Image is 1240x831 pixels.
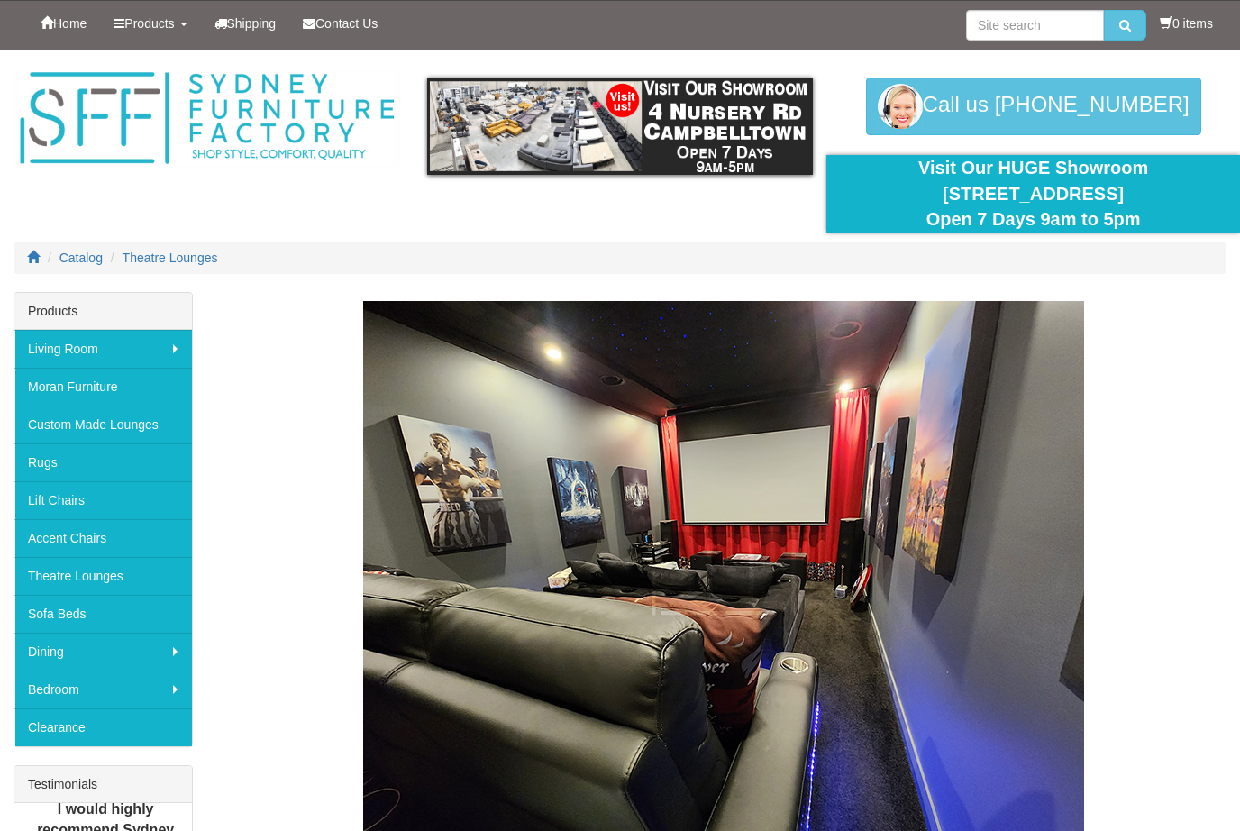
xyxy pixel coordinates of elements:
[27,1,100,46] a: Home
[14,330,192,368] a: Living Room
[427,78,814,175] img: showroom.gif
[1160,14,1213,32] li: 0 items
[14,633,192,671] a: Dining
[289,1,391,46] a: Contact Us
[14,481,192,519] a: Lift Chairs
[14,293,192,330] div: Products
[14,671,192,708] a: Bedroom
[227,16,277,31] span: Shipping
[14,708,192,746] a: Clearance
[14,68,400,169] img: Sydney Furniture Factory
[840,155,1226,233] div: Visit Our HUGE Showroom [STREET_ADDRESS] Open 7 Days 9am to 5pm
[14,406,192,443] a: Custom Made Lounges
[14,443,192,481] a: Rugs
[315,16,378,31] span: Contact Us
[100,1,200,46] a: Products
[14,557,192,595] a: Theatre Lounges
[53,16,87,31] span: Home
[201,1,290,46] a: Shipping
[124,16,174,31] span: Products
[14,766,192,803] div: Testimonials
[14,368,192,406] a: Moran Furniture
[14,595,192,633] a: Sofa Beds
[966,10,1104,41] input: Site search
[14,519,192,557] a: Accent Chairs
[123,251,218,265] a: Theatre Lounges
[59,251,103,265] a: Catalog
